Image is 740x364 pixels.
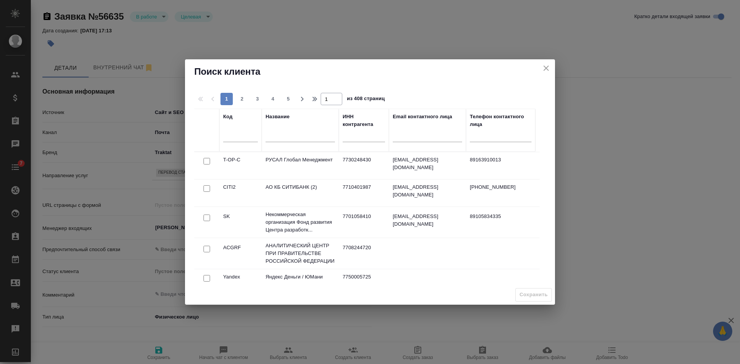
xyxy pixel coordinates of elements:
p: 89105834335 [470,213,531,220]
p: РУСАЛ Глобал Менеджмент [266,156,335,164]
div: Название [266,113,289,121]
span: Выберите клиента [515,288,552,302]
td: 7708244720 [339,240,389,267]
button: 2 [236,93,248,105]
td: 7730248430 [339,152,389,179]
span: 2 [236,95,248,103]
span: 4 [267,95,279,103]
td: CITI2 [219,179,262,206]
td: 7710401987 [339,179,389,206]
div: ИНН контрагента [343,113,385,128]
span: 3 [251,95,264,103]
td: Yandex [219,269,262,296]
td: T-OP-C [219,152,262,179]
p: [EMAIL_ADDRESS][DOMAIN_NAME] [393,213,462,228]
div: Телефон контактного лица [470,113,531,128]
button: 3 [251,93,264,105]
div: Email контактного лица [393,113,452,121]
button: 5 [282,93,294,105]
div: Код [223,113,232,121]
td: ACGRF [219,240,262,267]
p: Некоммерческая организация Фонд развития Центра разработк... [266,211,335,234]
p: Яндекс Деньги / ЮМани [266,273,335,281]
p: [EMAIL_ADDRESS][DOMAIN_NAME] [393,183,462,199]
span: из 408 страниц [347,94,385,105]
td: 7750005725 [339,269,389,296]
button: close [540,62,552,74]
span: 5 [282,95,294,103]
p: [PHONE_NUMBER] [470,183,531,191]
p: [EMAIL_ADDRESS][DOMAIN_NAME] [393,156,462,171]
h2: Поиск клиента [194,65,546,78]
td: 7701058410 [339,209,389,236]
p: 89163910013 [470,156,531,164]
td: SK [219,209,262,236]
p: АНАЛИТИЧЕСКИЙ ЦЕНТР ПРИ ПРАВИТЕЛЬСТВЕ РОССИЙСКОЙ ФЕДЕРАЦИИ [266,242,335,265]
p: АО КБ СИТИБАНК (2) [266,183,335,191]
button: 4 [267,93,279,105]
